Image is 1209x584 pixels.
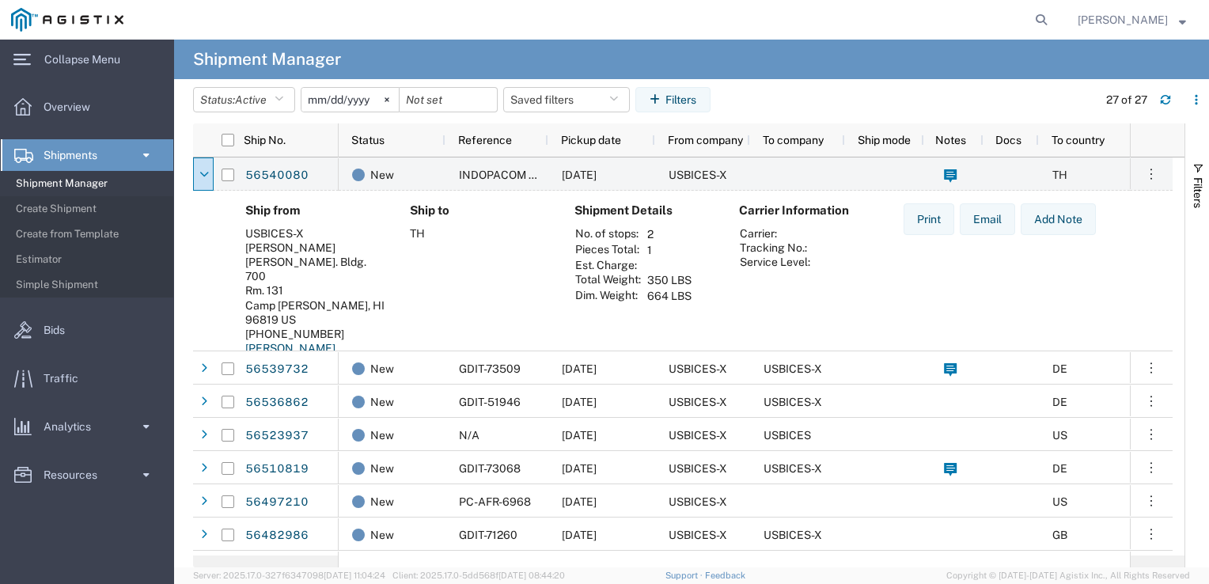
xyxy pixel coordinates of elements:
span: Shipments [44,139,108,171]
span: 08/19/2025 [562,362,597,375]
a: [PERSON_NAME][EMAIL_ADDRESS][PERSON_NAME][DOMAIN_NAME] [245,342,343,401]
span: USBICES-X [669,362,727,375]
a: Analytics [1,411,173,442]
th: Total Weight: [574,272,642,288]
img: logo [11,8,123,32]
h4: Ship from [245,203,385,218]
button: Saved filters [503,87,630,112]
div: [PERSON_NAME]. Bldg. 700 [245,255,385,283]
span: Resources [44,459,108,491]
a: Support [665,571,705,580]
span: 08/22/2025 [562,169,597,181]
a: Feedback [705,571,745,580]
span: New [370,452,394,485]
button: Email [960,203,1015,235]
span: USBICES-X [669,396,727,408]
a: 56539732 [244,357,309,382]
span: Ship No. [244,134,286,146]
span: 08/19/2025 [562,429,597,442]
span: USBICES-X [764,362,822,375]
a: Overview [1,91,173,123]
td: 350 LBS [642,272,697,288]
h4: Shipment Manager [193,40,341,79]
span: Analytics [44,411,102,442]
span: TH [1052,169,1067,181]
span: 08/14/2025 [562,495,597,508]
span: [DATE] 11:04:24 [324,571,385,580]
button: Filters [635,87,711,112]
span: USBICES-X [669,169,727,181]
span: Copyright © [DATE]-[DATE] Agistix Inc., All Rights Reserved [946,569,1190,582]
span: Nicholas Blandy [1078,11,1168,28]
th: No. of stops: [574,226,642,242]
a: 56523937 [244,423,309,449]
td: 1 [642,242,697,258]
span: USBICES-X [669,429,727,442]
span: DE [1052,462,1067,475]
span: New [370,419,394,452]
span: N/A [459,429,479,442]
a: Traffic [1,362,173,394]
a: Bids [1,314,173,346]
a: 56540080 [244,163,309,188]
span: Active [235,93,267,106]
a: 56482986 [244,523,309,548]
span: USBICES-X [764,396,822,408]
span: New [370,158,394,192]
div: Rm. 131 [245,283,385,298]
div: USBICES-X [245,226,385,241]
span: Server: 2025.17.0-327f6347098 [193,571,385,580]
span: New [370,385,394,419]
span: To country [1052,134,1105,146]
span: Simple Shipment [16,269,162,301]
a: 56497210 [244,490,309,515]
button: Print [904,203,954,235]
span: New [370,352,394,385]
th: Carrier: [739,226,811,241]
input: Not set [400,88,497,112]
div: TH [410,226,549,241]
a: 56510819 [244,457,309,482]
div: Camp [PERSON_NAME], HI 96819 US [245,298,385,327]
h4: Ship to [410,203,549,218]
span: Overview [44,91,101,123]
span: 08/19/2025 [562,396,597,408]
td: 664 LBS [642,288,697,304]
td: 2 [642,226,697,242]
span: USBICES-X [764,529,822,541]
span: Traffic [44,362,89,394]
span: US [1052,495,1067,508]
span: Filters [1192,177,1204,208]
span: Collapse Menu [44,44,131,75]
span: GB [1052,529,1067,541]
span: Docs [995,134,1021,146]
a: 56536862 [244,390,309,415]
span: GDIT-71260 [459,529,517,541]
span: USBICES-X [669,495,727,508]
span: USBICES-X [764,462,822,475]
span: Notes [935,134,966,146]
button: Add Note [1021,203,1096,235]
a: Resources [1,459,173,491]
th: Service Level: [739,255,811,269]
span: New [370,485,394,518]
h4: Shipment Details [574,203,714,218]
a: Shipments [1,139,173,171]
th: Pieces Total: [574,242,642,258]
input: Not set [301,88,399,112]
th: Tracking No.: [739,241,811,255]
th: Est. Charge: [574,258,642,272]
span: New [370,518,394,552]
h4: Carrier Information [739,203,866,218]
span: DE [1052,362,1067,375]
span: Pickup date [561,134,621,146]
span: Ship mode [858,134,911,146]
div: [PHONE_NUMBER] [245,327,385,341]
span: GDIT-51946 [459,396,521,408]
span: Create Shipment [16,193,162,225]
span: DE [1052,396,1067,408]
button: [PERSON_NAME] [1077,10,1187,29]
span: Bids [44,314,76,346]
span: USBICES [764,429,811,442]
span: Shipment Manager [16,168,162,199]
